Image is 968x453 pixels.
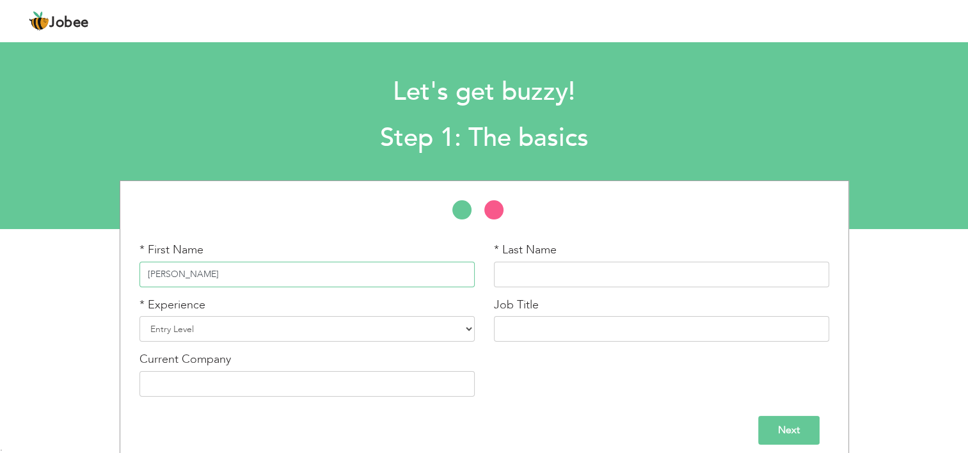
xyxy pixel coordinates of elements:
[494,242,557,258] label: * Last Name
[131,75,837,109] h1: Let's get buzzy!
[494,297,539,314] label: Job Title
[139,242,203,258] label: * First Name
[139,351,231,368] label: Current Company
[131,122,837,155] h2: Step 1: The basics
[29,11,49,31] img: jobee.io
[139,297,205,314] label: * Experience
[49,16,89,30] span: Jobee
[758,416,820,445] input: Next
